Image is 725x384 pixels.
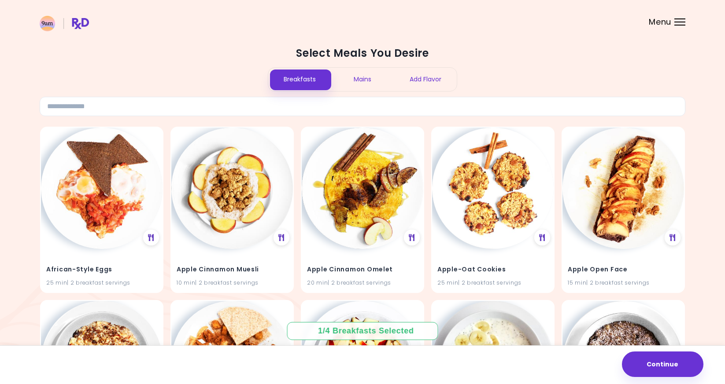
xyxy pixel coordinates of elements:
div: See Meal Plan [665,230,681,245]
div: 15 min | 2 breakfast servings [568,278,679,286]
div: 20 min | 2 breakfast servings [307,278,418,286]
div: 25 min | 2 breakfast servings [437,278,548,286]
img: RxDiet [40,16,89,31]
div: 10 min | 2 breakfast servings [177,278,288,286]
div: See Meal Plan [274,230,289,245]
div: See Meal Plan [534,230,550,245]
h4: African-Style Eggs [46,263,157,277]
button: Continue [622,351,703,377]
div: Add Flavor [394,68,457,91]
div: See Meal Plan [143,230,159,245]
span: Menu [649,18,671,26]
div: 1 / 4 Breakfasts Selected [318,325,407,336]
h4: Apple Cinnamon Muesli [177,263,288,277]
h2: Select Meals You Desire [40,46,685,60]
h4: Apple Open Face [568,263,679,277]
h4: Apple Cinnamon Omelet [307,263,418,277]
div: 25 min | 2 breakfast servings [46,278,157,286]
div: Mains [331,68,394,91]
h4: Apple-Oat Cookies [437,263,548,277]
div: Breakfasts [268,68,331,91]
div: See Meal Plan [404,230,420,245]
